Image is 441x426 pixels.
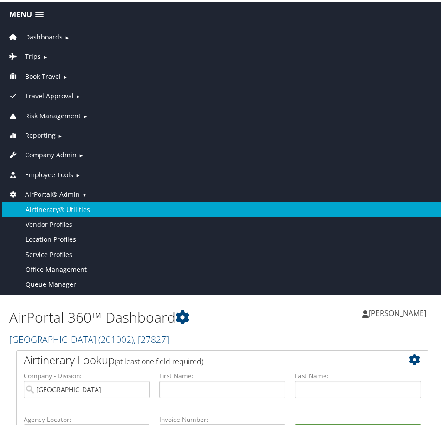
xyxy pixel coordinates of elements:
[7,70,61,79] a: Book Travel
[7,110,81,118] a: Risk Management
[25,168,73,178] span: Employee Tools
[115,355,203,365] span: (at least one field required)
[5,5,48,20] a: Menu
[24,413,150,422] label: Agency Locator:
[9,8,32,17] span: Menu
[98,331,134,344] span: ( 201002 )
[25,187,80,198] span: AirPortal® Admin
[43,52,48,58] span: ►
[24,350,387,366] h2: Airtinerary Lookup
[65,32,70,39] span: ►
[25,70,61,80] span: Book Travel
[24,369,150,379] label: Company - Division:
[362,297,435,325] a: [PERSON_NAME]
[369,306,426,316] span: [PERSON_NAME]
[9,306,222,325] h1: AirPortal 360™ Dashboard
[159,369,285,379] label: First Name:
[159,413,285,422] label: Invoice Number:
[7,168,73,177] a: Employee Tools
[76,91,81,98] span: ►
[25,148,77,158] span: Company Admin
[58,130,63,137] span: ►
[83,111,88,118] span: ►
[7,90,74,98] a: Travel Approval
[25,50,41,60] span: Trips
[75,170,80,177] span: ►
[7,188,80,197] a: AirPortal® Admin
[25,89,74,99] span: Travel Approval
[25,109,81,119] span: Risk Management
[25,129,56,139] span: Reporting
[7,31,63,39] a: Dashboards
[78,150,84,157] span: ►
[9,331,169,344] a: [GEOGRAPHIC_DATA]
[134,331,169,344] span: , [ 27827 ]
[295,369,421,379] label: Last Name:
[82,189,87,196] span: ▼
[7,50,41,59] a: Trips
[63,71,68,78] span: ►
[25,30,63,40] span: Dashboards
[7,148,77,157] a: Company Admin
[7,129,56,138] a: Reporting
